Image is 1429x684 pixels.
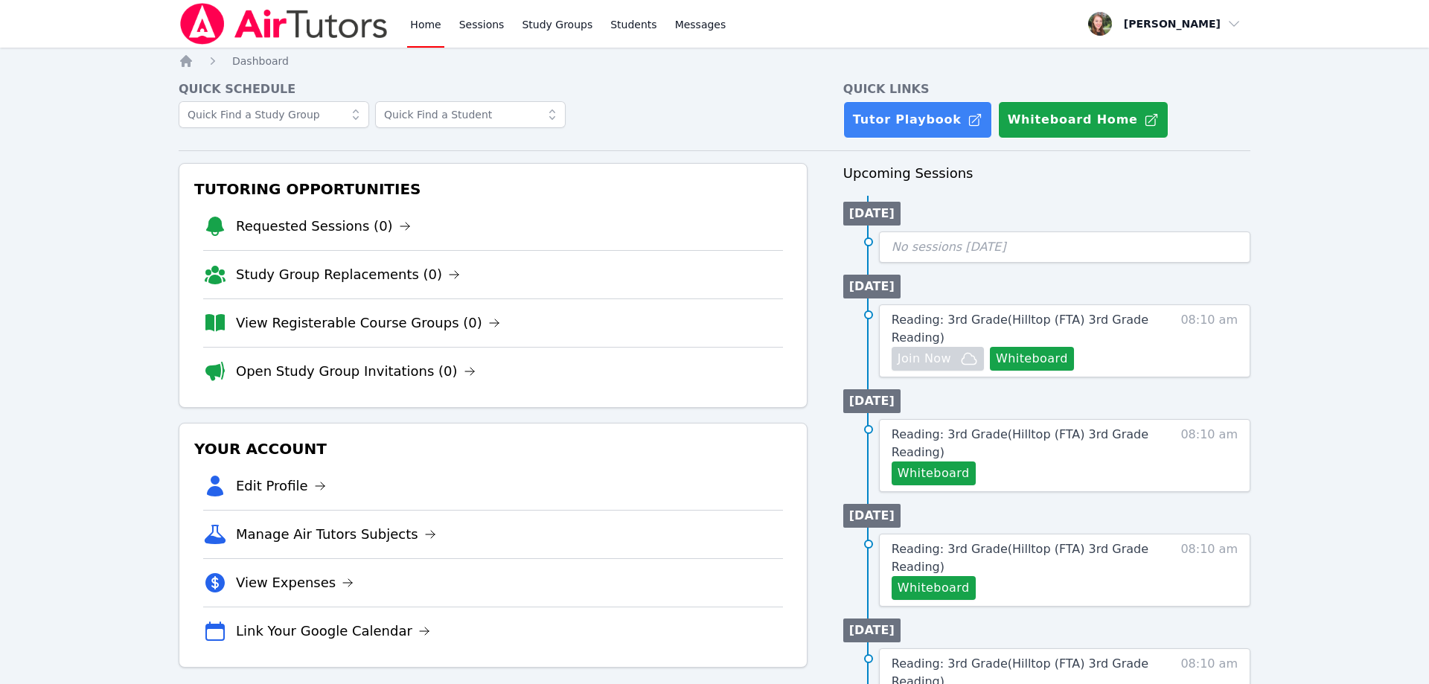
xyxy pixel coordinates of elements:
button: Whiteboard [892,576,976,600]
span: Join Now [898,350,951,368]
li: [DATE] [843,202,901,226]
img: Air Tutors [179,3,389,45]
a: Reading: 3rd Grade(Hilltop (FTA) 3rd Grade Reading) [892,311,1151,347]
a: Edit Profile [236,476,326,496]
span: Reading: 3rd Grade ( Hilltop (FTA) 3rd Grade Reading ) [892,313,1148,345]
a: View Expenses [236,572,354,593]
span: 08:10 am [1180,311,1238,371]
button: Whiteboard Home [998,101,1169,138]
h3: Tutoring Opportunities [191,176,795,202]
h4: Quick Links [843,80,1250,98]
li: [DATE] [843,389,901,413]
span: 08:10 am [1180,426,1238,485]
h4: Quick Schedule [179,80,808,98]
a: Manage Air Tutors Subjects [236,524,436,545]
span: Reading: 3rd Grade ( Hilltop (FTA) 3rd Grade Reading ) [892,542,1148,574]
nav: Breadcrumb [179,54,1250,68]
button: Whiteboard [892,461,976,485]
a: Requested Sessions (0) [236,216,411,237]
a: Study Group Replacements (0) [236,264,460,285]
input: Quick Find a Student [375,101,566,128]
span: Dashboard [232,55,289,67]
a: Tutor Playbook [843,101,992,138]
span: 08:10 am [1180,540,1238,600]
a: Dashboard [232,54,289,68]
a: Reading: 3rd Grade(Hilltop (FTA) 3rd Grade Reading) [892,540,1151,576]
button: Join Now [892,347,984,371]
li: [DATE] [843,619,901,642]
a: Link Your Google Calendar [236,621,430,642]
li: [DATE] [843,275,901,298]
span: No sessions [DATE] [892,240,1006,254]
li: [DATE] [843,504,901,528]
a: View Registerable Course Groups (0) [236,313,500,333]
a: Open Study Group Invitations (0) [236,361,476,382]
input: Quick Find a Study Group [179,101,369,128]
h3: Your Account [191,435,795,462]
h3: Upcoming Sessions [843,163,1250,184]
span: Messages [675,17,726,32]
span: Reading: 3rd Grade ( Hilltop (FTA) 3rd Grade Reading ) [892,427,1148,459]
a: Reading: 3rd Grade(Hilltop (FTA) 3rd Grade Reading) [892,426,1151,461]
button: Whiteboard [990,347,1074,371]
